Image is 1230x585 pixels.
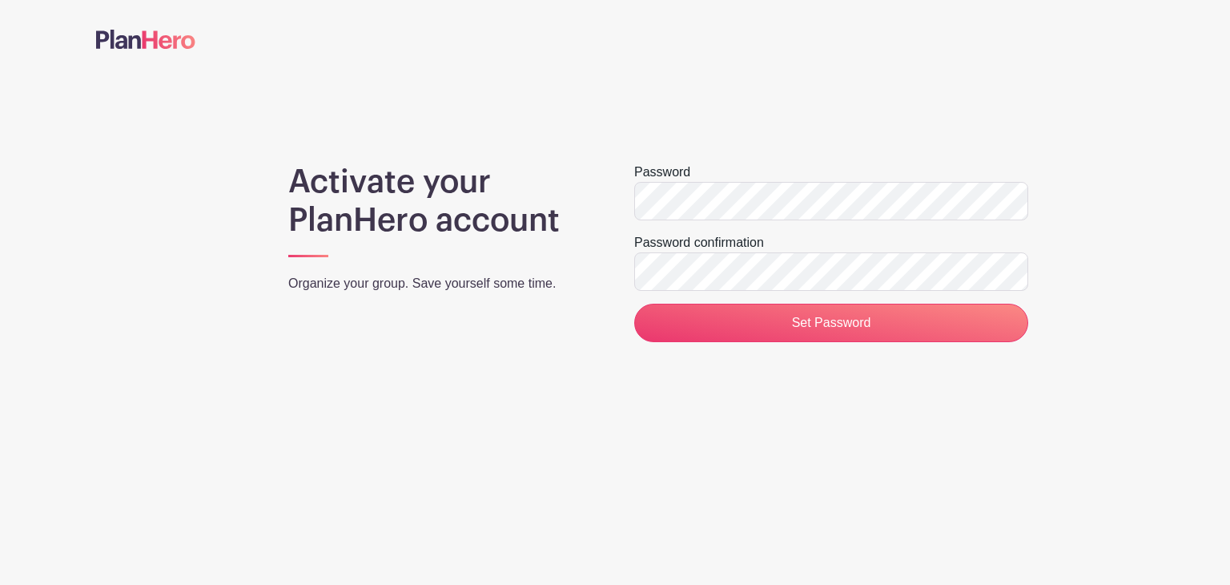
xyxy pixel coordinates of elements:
[634,304,1028,342] input: Set Password
[634,233,764,252] label: Password confirmation
[96,30,195,49] img: logo-507f7623f17ff9eddc593b1ce0a138ce2505c220e1c5a4e2b4648c50719b7d32.svg
[288,274,596,293] p: Organize your group. Save yourself some time.
[634,163,690,182] label: Password
[288,163,596,240] h1: Activate your PlanHero account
